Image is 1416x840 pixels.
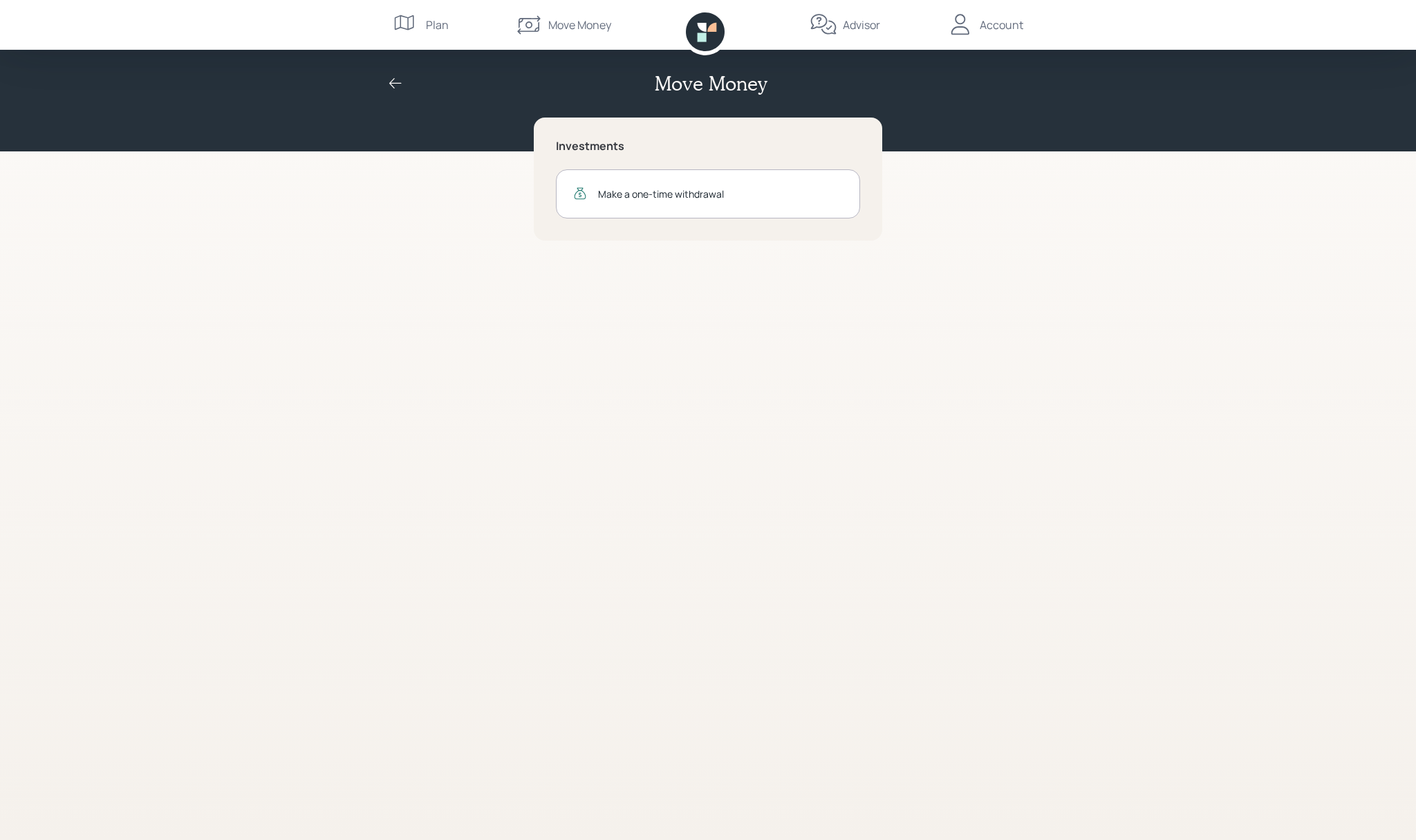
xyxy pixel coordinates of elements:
div: Advisor [843,17,880,33]
div: Make a one-time withdrawal [598,187,843,201]
div: Move Money [548,17,611,33]
h2: Move Money [655,72,767,95]
h5: Investments [556,140,860,153]
div: Account [980,17,1023,33]
div: Plan [426,17,449,33]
